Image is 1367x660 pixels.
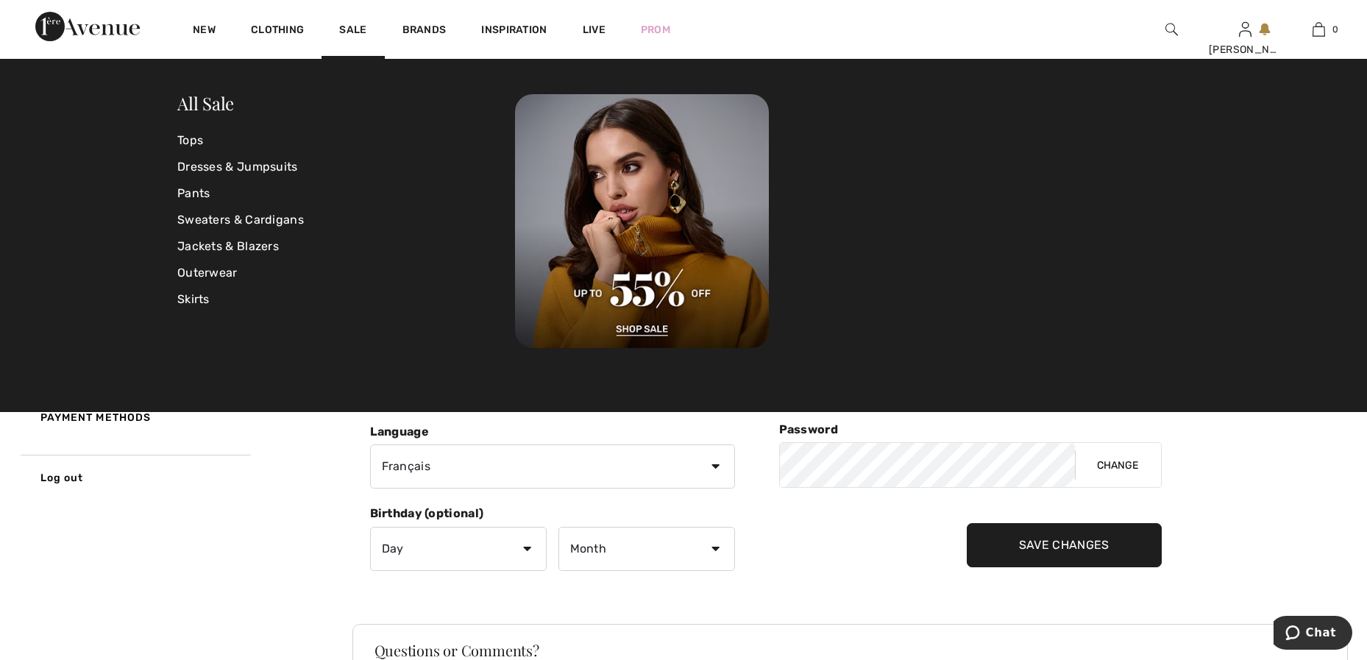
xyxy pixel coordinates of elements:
a: Dresses & Jumpsuits [177,154,515,180]
button: Change [1075,443,1160,487]
a: Prom [641,22,670,38]
a: Jackets & Blazers [177,233,515,260]
a: Log out [19,455,251,500]
div: [PERSON_NAME] [1209,42,1281,57]
a: Live [583,22,606,38]
span: 0 [1332,23,1338,36]
a: Sale [339,24,366,39]
a: Outerwear [177,260,515,286]
img: 250825113019_d881a28ff8cb6.jpg [515,94,769,348]
a: Pants [177,180,515,207]
a: Skirts [177,286,515,313]
span: Password [779,422,838,436]
a: 0 [1282,21,1354,38]
a: New [193,24,216,39]
img: My Info [1239,21,1251,38]
input: Save Changes [967,523,1162,567]
span: Inspiration [481,24,547,39]
a: Brands [402,24,447,39]
a: Sweaters & Cardigans [177,207,515,233]
img: search the website [1165,21,1178,38]
h3: Questions or Comments? [374,643,1327,658]
iframe: Opens a widget where you can chat to one of our agents [1274,616,1352,653]
img: 1ère Avenue [35,12,140,41]
a: All Sale [177,91,234,115]
img: My Bag [1313,21,1325,38]
a: Tops [177,127,515,154]
a: Sign In [1239,22,1251,36]
h5: Birthday (optional) [370,506,735,520]
a: Payment Methods [19,395,251,440]
h5: Language [370,425,735,439]
a: Clothing [251,24,304,39]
